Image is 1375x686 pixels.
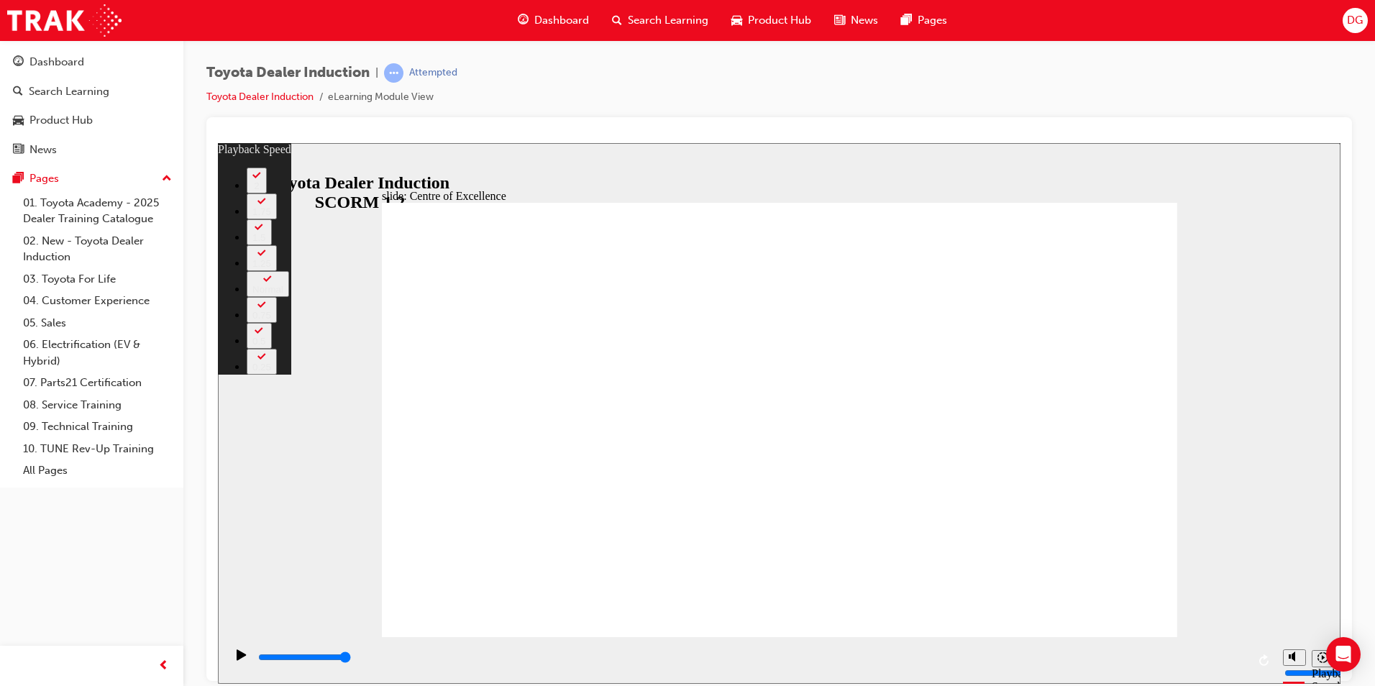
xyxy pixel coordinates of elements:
[162,170,172,188] span: up-icon
[29,112,93,129] div: Product Hub
[6,49,178,76] a: Dashboard
[13,86,23,99] span: search-icon
[29,54,84,70] div: Dashboard
[206,91,314,103] a: Toyota Dealer Induction
[731,12,742,29] span: car-icon
[1326,637,1361,672] div: Open Intercom Messenger
[13,173,24,186] span: pages-icon
[29,142,57,158] div: News
[1036,507,1058,529] button: Replay (Ctrl+Alt+R)
[6,46,178,165] button: DashboardSearch LearningProduct HubNews
[834,12,845,29] span: news-icon
[29,170,59,187] div: Pages
[40,508,133,520] input: slide progress
[720,6,823,35] a: car-iconProduct Hub
[17,290,178,312] a: 04. Customer Experience
[17,416,178,438] a: 09. Technical Training
[17,438,178,460] a: 10. TUNE Rev-Up Training
[823,6,890,35] a: news-iconNews
[628,12,708,29] span: Search Learning
[384,63,403,83] span: learningRecordVerb_ATTEMPT-icon
[901,12,912,29] span: pages-icon
[29,83,109,100] div: Search Learning
[17,192,178,230] a: 01. Toyota Academy - 2025 Dealer Training Catalogue
[6,78,178,105] a: Search Learning
[17,230,178,268] a: 02. New - Toyota Dealer Induction
[35,37,43,48] div: 2
[17,394,178,416] a: 08. Service Training
[612,12,622,29] span: search-icon
[748,12,811,29] span: Product Hub
[1094,524,1115,550] div: Playback Speed
[518,12,529,29] span: guage-icon
[375,65,378,81] span: |
[1065,506,1088,523] button: Mute (Ctrl+Alt+M)
[6,107,178,134] a: Product Hub
[17,372,178,394] a: 07. Parts21 Certification
[600,6,720,35] a: search-iconSearch Learning
[918,12,947,29] span: Pages
[534,12,589,29] span: Dashboard
[6,165,178,192] button: Pages
[17,268,178,291] a: 03. Toyota For Life
[1058,494,1115,541] div: misc controls
[506,6,600,35] a: guage-iconDashboard
[158,657,169,675] span: prev-icon
[1066,524,1159,536] input: volume
[13,144,24,157] span: news-icon
[7,506,32,530] button: Play (Ctrl+Alt+P)
[17,312,178,334] a: 05. Sales
[7,4,122,37] img: Trak
[17,459,178,482] a: All Pages
[1347,12,1363,29] span: DG
[409,66,457,80] div: Attempted
[1343,8,1368,33] button: DG
[6,137,178,163] a: News
[1094,507,1116,524] button: Playback speed
[328,89,434,106] li: eLearning Module View
[13,56,24,69] span: guage-icon
[206,65,370,81] span: Toyota Dealer Induction
[851,12,878,29] span: News
[890,6,959,35] a: pages-iconPages
[29,24,49,50] button: 2
[7,494,1058,541] div: playback controls
[17,334,178,372] a: 06. Electrification (EV & Hybrid)
[13,114,24,127] span: car-icon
